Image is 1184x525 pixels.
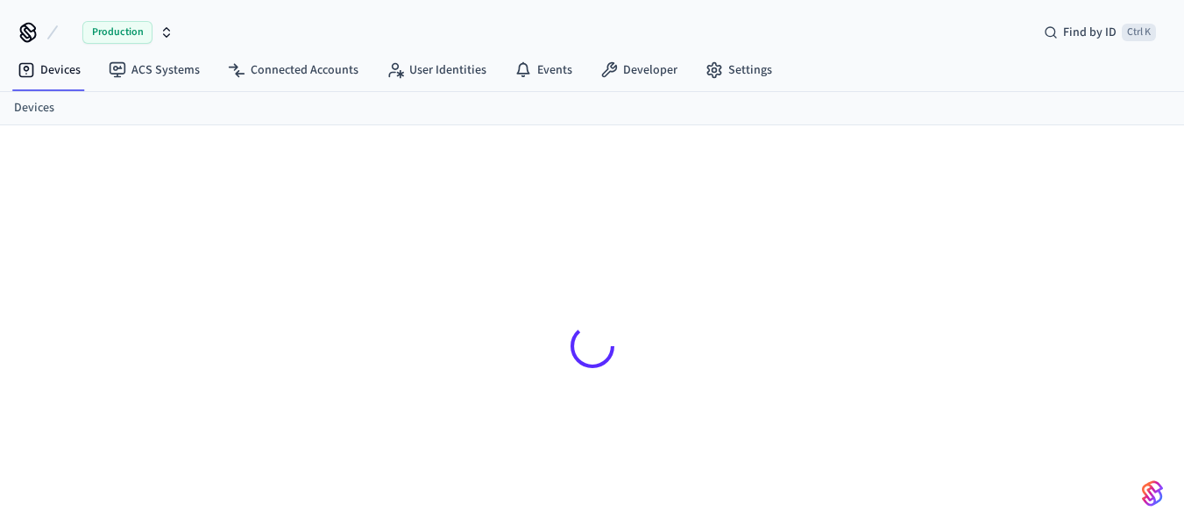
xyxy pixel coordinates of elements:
[1030,17,1170,48] div: Find by IDCtrl K
[586,54,691,86] a: Developer
[691,54,786,86] a: Settings
[14,99,54,117] a: Devices
[1122,24,1156,41] span: Ctrl K
[372,54,500,86] a: User Identities
[214,54,372,86] a: Connected Accounts
[500,54,586,86] a: Events
[1142,479,1163,507] img: SeamLogoGradient.69752ec5.svg
[82,21,152,44] span: Production
[1063,24,1117,41] span: Find by ID
[4,54,95,86] a: Devices
[95,54,214,86] a: ACS Systems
